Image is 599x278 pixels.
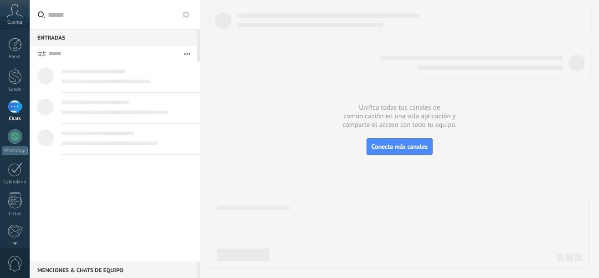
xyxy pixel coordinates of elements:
[2,116,28,122] div: Chats
[7,20,22,25] span: Cuenta
[2,211,28,217] div: Listas
[367,138,433,155] button: Conecta más canales
[2,179,28,185] div: Calendario
[30,29,197,45] div: Entradas
[372,142,428,151] span: Conecta más canales
[30,262,197,278] div: Menciones & Chats de equipo
[2,54,28,60] div: Panel
[2,87,28,93] div: Leads
[2,147,28,155] div: WhatsApp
